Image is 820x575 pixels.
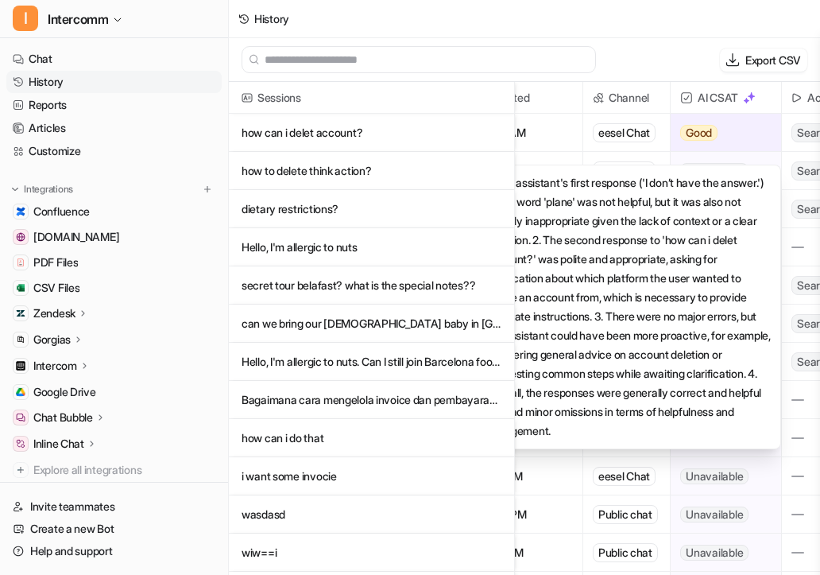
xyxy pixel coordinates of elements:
p: Inline Chat [33,436,84,452]
span: Confluence [33,204,90,220]
p: wiw==i [242,534,501,572]
img: Inline Chat [16,439,25,449]
img: PDF Files [16,258,25,267]
img: Intercom [16,361,25,371]
p: Export CSV [745,52,801,68]
a: Articles [6,117,222,139]
p: i want some invocie [242,457,501,495]
span: Unavailable [680,507,748,523]
p: how can i do that [242,419,501,457]
p: Bagaimana cara mengelola invoice dan pembayaran di Plane? [242,381,501,419]
div: eesel Chat [593,123,656,142]
p: Chat Bubble [33,410,93,425]
img: menu_add.svg [202,184,213,195]
a: Create a new Bot [6,518,222,540]
p: can we bring our [DEMOGRAPHIC_DATA] baby in [GEOGRAPHIC_DATA] food tour? [242,305,501,343]
p: how can i delet account? [242,114,501,152]
p: Gorgias [33,332,71,348]
div: 1. The assistant's first response ('I don’t have the answer.') to the word 'plane' was not helpfu... [476,165,781,449]
p: secret tour belafast? what is the special notes?? [242,266,501,305]
a: PDF FilesPDF Files [6,251,222,274]
div: Public chat [593,543,658,562]
a: Google DriveGoogle Drive [6,381,222,403]
img: explore all integrations [13,462,29,478]
a: Chat [6,48,222,70]
img: Chat Bubble [16,413,25,422]
span: AI CSAT [677,82,775,114]
p: Hello, I'm allergic to nuts [242,228,501,266]
a: Invite teammates [6,495,222,518]
button: Integrations [6,181,78,197]
p: Hello, I'm allergic to nuts. Can I still join Barcelona food tour? [242,343,501,381]
span: Good [680,125,717,141]
a: www.helpdesk.com[DOMAIN_NAME] [6,226,222,248]
span: [DOMAIN_NAME] [33,229,119,245]
span: Explore all integrations [33,457,215,483]
a: Help and support [6,540,222,562]
img: Gorgias [16,335,25,344]
div: eesel Chat [593,161,656,181]
a: ConfluenceConfluence [6,200,222,223]
img: CSV Files [16,283,25,293]
span: I [13,6,38,31]
img: Google Drive [16,387,25,397]
a: Customize [6,140,222,162]
p: wasdasd [242,495,501,534]
span: Google Drive [33,384,96,400]
div: eesel Chat [593,467,656,486]
span: Sessions [235,82,508,114]
img: Zendesk [16,309,25,318]
span: Unavailable [680,545,748,561]
span: PDF Files [33,254,78,270]
a: History [6,71,222,93]
span: Unavailable [680,468,748,484]
button: Export CSV [720,49,807,72]
span: Unavailable [680,163,748,179]
p: Integrations [24,183,73,196]
span: Intercomm [48,8,108,30]
span: Channel [590,82,663,114]
a: Reports [6,94,222,116]
a: CSV FilesCSV Files [6,277,222,299]
img: Confluence [16,207,25,216]
p: Intercom [33,358,77,374]
p: how to delete think action? [242,152,501,190]
a: Explore all integrations [6,459,222,481]
p: dietary restrictions? [242,190,501,228]
button: Good [671,114,772,152]
div: History [254,10,289,27]
img: www.helpdesk.com [16,232,25,242]
span: CSV Files [33,280,79,296]
p: Zendesk [33,305,75,321]
div: Public chat [593,505,658,524]
img: expand menu [10,184,21,195]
